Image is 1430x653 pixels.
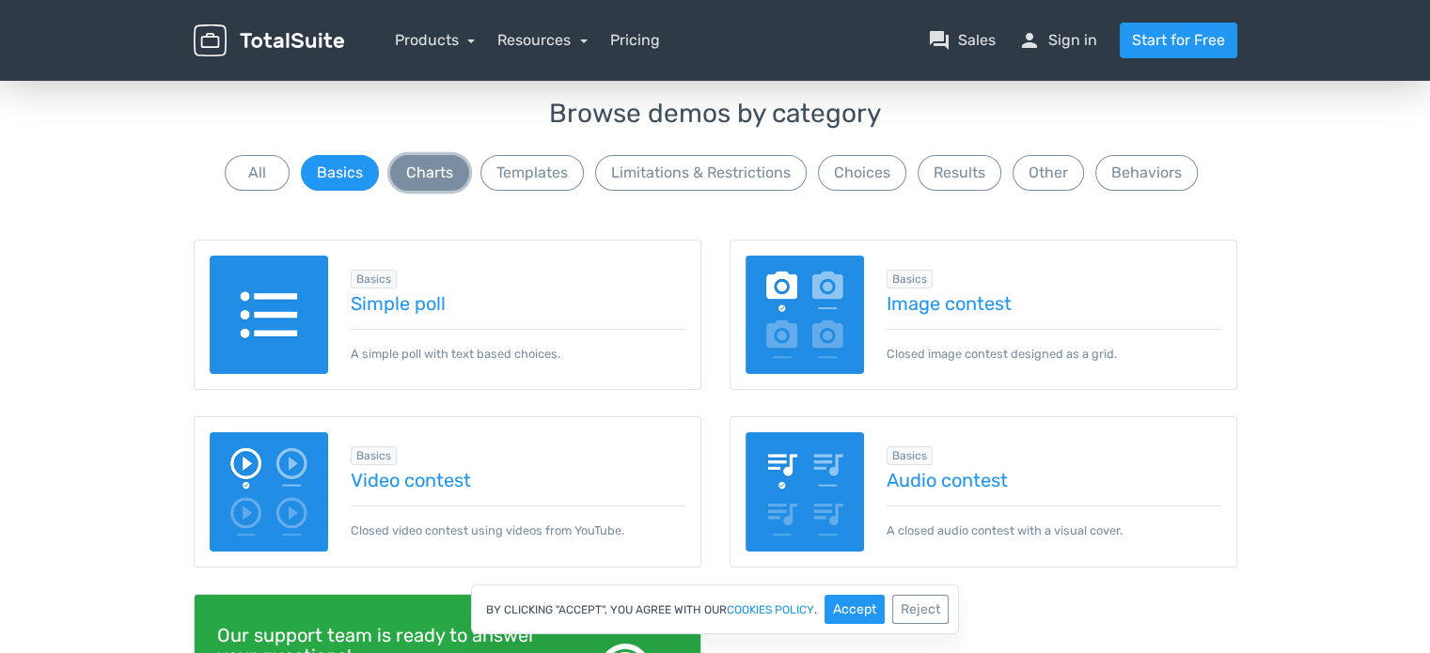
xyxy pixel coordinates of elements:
[918,155,1001,191] button: Results
[480,155,584,191] button: Templates
[390,155,469,191] button: Charts
[351,293,685,314] a: Simple poll
[887,470,1221,490] a: Audio contest
[225,155,290,191] button: All
[887,270,933,288] span: Browse all in Basics
[1013,155,1084,191] button: Other
[301,155,379,191] button: Basics
[887,505,1221,539] p: A closed audio contest with a visual cover.
[887,329,1221,363] p: Closed image contest designed as a grid.
[395,31,476,49] a: Products
[497,31,588,49] a: Resources
[351,446,397,465] span: Browse all in Basics
[1095,155,1198,191] button: Behaviors
[351,505,685,539] p: Closed video contest using videos from YouTube.
[1018,29,1041,52] span: person
[892,595,949,624] button: Reject
[1120,23,1237,58] a: Start for Free
[194,100,1237,129] h3: Browse demos by category
[610,29,660,52] a: Pricing
[818,155,906,191] button: Choices
[928,29,951,52] span: question_answer
[351,270,397,288] span: Browse all in Basics
[746,256,865,375] img: image-poll.png.webp
[351,470,685,490] a: Video contest
[1018,29,1097,52] a: personSign in
[210,432,329,552] img: video-poll.png.webp
[351,329,685,363] p: A simple poll with text based choices.
[746,432,865,552] img: audio-poll.png.webp
[727,604,814,615] a: cookies policy
[887,293,1221,314] a: Image contest
[928,29,996,52] a: question_answerSales
[887,446,933,465] span: Browse all in Basics
[595,155,807,191] button: Limitations & Restrictions
[210,256,329,375] img: text-poll.png.webp
[471,584,959,634] div: By clicking "Accept", you agree with our .
[194,24,344,57] img: TotalSuite for WordPress
[825,595,885,624] button: Accept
